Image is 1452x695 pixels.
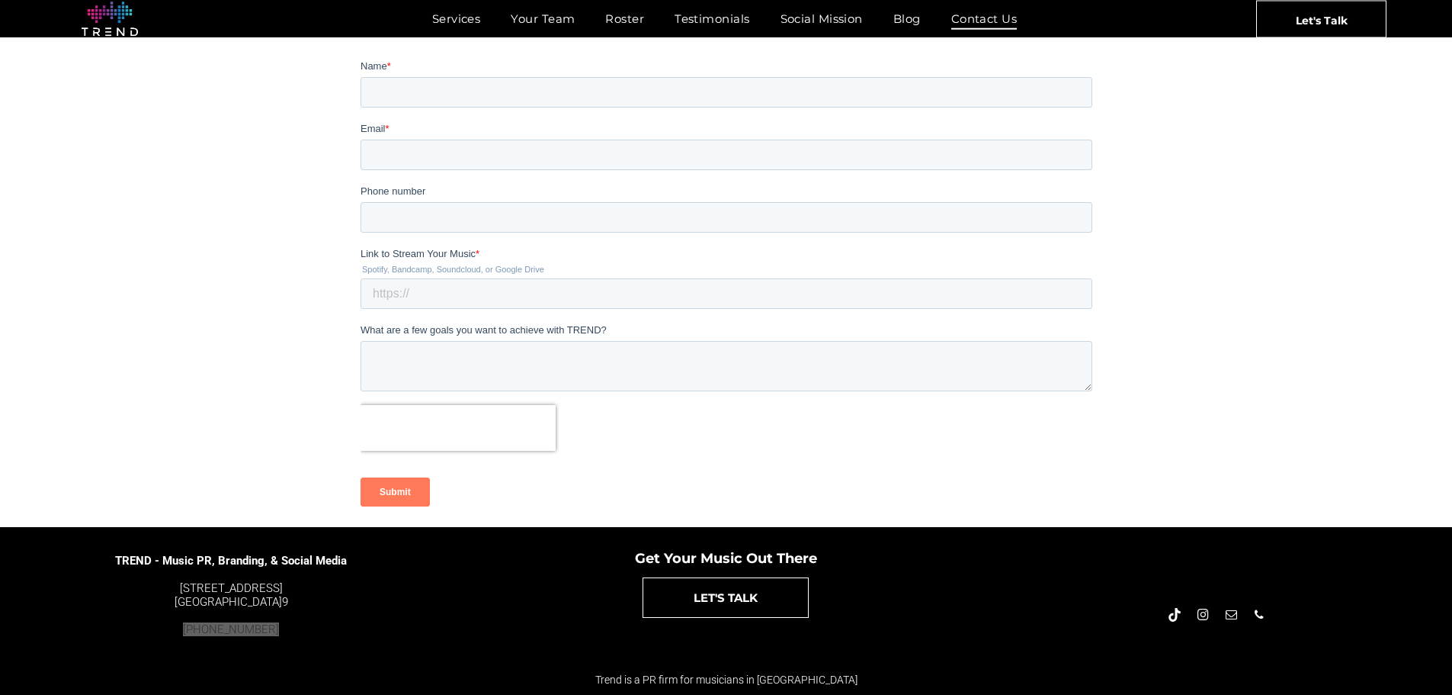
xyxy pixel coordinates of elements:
[936,8,1033,30] a: Contact Us
[595,674,857,686] span: Trend is a PR firm for musicians in [GEOGRAPHIC_DATA]
[1166,607,1183,627] a: Tiktok
[1178,518,1452,695] iframe: Chat Widget
[495,8,590,30] a: Your Team
[878,8,936,30] a: Blog
[175,581,283,609] font: [STREET_ADDRESS] [GEOGRAPHIC_DATA]
[643,578,809,618] a: LET'S TALK
[1296,1,1348,39] span: Let's Talk
[659,8,764,30] a: Testimonials
[361,59,1092,520] iframe: Form 0
[82,2,138,37] img: logo
[114,581,348,609] div: 9
[694,578,758,617] span: LET'S TALK
[635,550,817,567] span: Get Your Music Out There
[590,8,659,30] a: Roster
[175,581,283,609] a: [STREET_ADDRESS][GEOGRAPHIC_DATA]
[115,554,347,568] span: TREND - Music PR, Branding, & Social Media
[417,8,496,30] a: Services
[765,8,878,30] a: Social Mission
[183,623,279,636] a: [PHONE_NUMBER]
